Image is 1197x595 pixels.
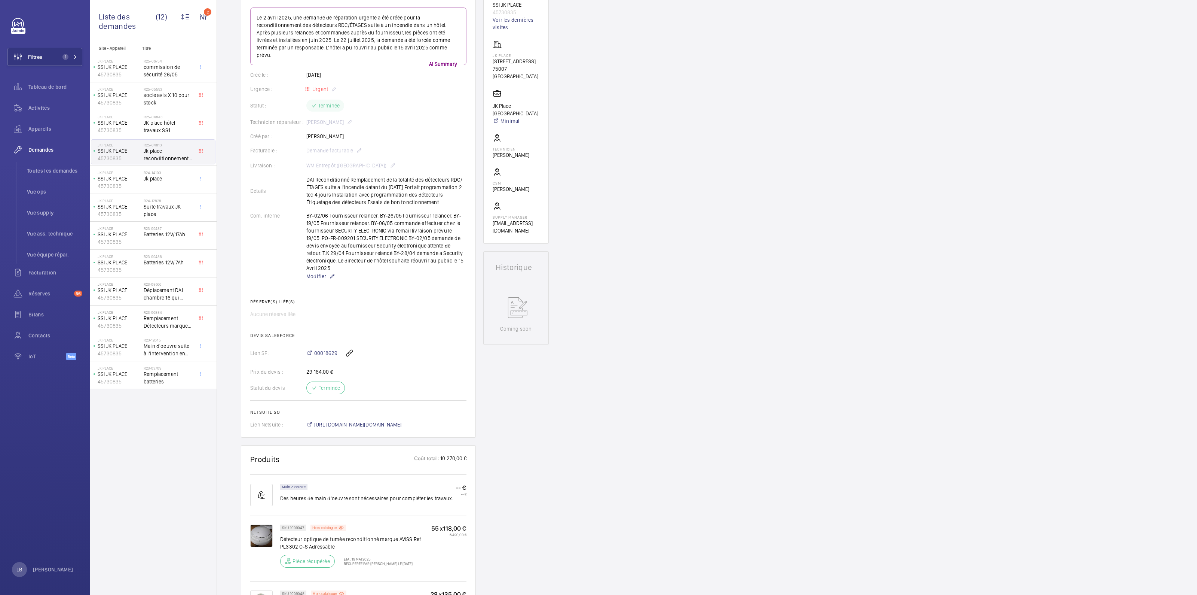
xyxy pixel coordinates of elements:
[144,342,193,357] span: Main d'oeuvre suite à l'intervention en date du [DATE]T08:00:00.000Z
[493,102,539,117] p: JK Place [GEOGRAPHIC_DATA]
[280,535,431,550] p: Détecteur optique de fumée reconditionné marque AVISS Ref PL3302 O-S Adressable
[98,282,141,286] p: JK PLACE
[314,349,337,357] span: 00018629
[493,181,529,185] p: CSM
[16,566,22,573] p: LB
[493,185,529,193] p: [PERSON_NAME]
[98,366,141,370] p: JK PLACE
[339,557,413,561] p: ETA : 19 mai 2025
[493,1,539,9] p: SSI JK PLACE
[250,410,466,415] h2: Netsuite SO
[144,143,193,147] h2: R25-04813
[28,332,82,339] span: Contacts
[98,71,141,78] p: 45730835
[27,167,82,174] span: Toutes les demandes
[98,127,141,134] p: 45730835
[493,53,539,58] p: JK PLACE
[282,526,304,529] p: SKU 1009047
[98,119,141,127] p: SSI JK PLACE
[306,421,402,428] a: [URL][DOMAIN_NAME][DOMAIN_NAME]
[144,59,193,63] h2: R25-06754
[33,566,73,573] p: [PERSON_NAME]
[144,315,193,330] span: Remplacement Détecteurs marque AVISS PL3300 O et PL3300 OTi (taux d'encrassement très élevé)
[98,254,141,259] p: JK PLACE
[414,455,440,464] p: Coût total :
[144,231,193,238] span: Batteries 12V/17Ah
[28,104,82,112] span: Activités
[98,175,141,182] p: SSI JK PLACE
[27,230,82,237] span: Vue ass. technique
[144,198,193,203] h2: R24-12828
[28,125,82,133] span: Appareils
[250,525,273,547] img: wqWzdI9Ifvw8cEL4Nci4M7XplvRqi5SXmLa1bmCzzZ5iRup1.png
[144,366,193,370] h2: R23-03709
[98,87,141,91] p: JK PLACE
[98,115,141,119] p: JK PLACE
[306,349,337,357] a: 00018629
[144,87,193,91] h2: R25-05593
[144,226,193,231] h2: R23-09487
[282,486,306,488] p: Main d'oeuvre
[7,48,82,66] button: Filtres1
[98,286,141,294] p: SSI JK PLACE
[144,338,193,342] h2: R23-12645
[98,155,141,162] p: 45730835
[28,353,66,360] span: IoT
[493,219,539,234] p: [EMAIL_ADDRESS][DOMAIN_NAME]
[28,53,42,61] span: Filtres
[306,273,326,280] span: Modifier
[493,16,539,31] a: Voir les dernières visites
[62,54,68,60] span: 1
[99,12,156,31] span: Liste des demandes
[144,310,193,315] h2: R23-06884
[493,151,529,159] p: [PERSON_NAME]
[98,91,141,99] p: SSI JK PLACE
[493,147,529,151] p: Technicien
[144,254,193,259] h2: R23-09486
[250,484,273,506] img: muscle-sm.svg
[90,46,139,51] p: Site - Appareil
[144,91,193,106] span: socle avis X 10 pour stock
[312,526,337,529] p: Hors catalogue
[98,198,141,203] p: JK PLACE
[293,558,330,565] p: Pièce récupérée
[98,266,141,274] p: 45730835
[66,353,76,360] span: Beta
[456,484,466,492] p: -- €
[98,147,141,155] p: SSI JK PLACE
[280,495,453,502] p: Des heures de main d'oeuvre sont nécessaires pour compléter les travaux.
[440,455,466,464] p: 10 270,00 €
[98,226,141,231] p: JK PLACE
[98,182,141,190] p: 45730835
[493,58,539,65] p: [STREET_ADDRESS]
[28,146,82,154] span: Demandes
[493,9,539,16] p: 45730835
[431,525,466,532] p: 55 x 118,00 €
[339,561,413,566] p: Récupérée par [PERSON_NAME] le [DATE]
[142,46,192,51] p: Titre
[98,99,141,106] p: 45730835
[98,170,141,175] p: JK PLACE
[144,203,193,218] span: Suite travaux JK place
[98,210,141,218] p: 45730835
[496,264,536,271] h1: Historique
[144,259,193,266] span: Batteries 12V/7Ah
[98,315,141,322] p: SSI JK PLACE
[500,325,532,333] p: Coming soon
[27,188,82,195] span: Vue ops
[250,299,466,304] h2: Réserve(s) liée(s)
[98,378,141,385] p: 45730835
[98,63,141,71] p: SSI JK PLACE
[28,269,82,276] span: Facturation
[431,532,466,537] p: 6 490,00 €
[493,215,539,219] p: Supply manager
[28,311,82,318] span: Bilans
[144,115,193,119] h2: R25-04843
[144,147,193,162] span: Jk place reconditionnement DAI
[144,63,193,78] span: commission de sécurité 26/05
[250,455,280,464] h1: Produits
[27,209,82,216] span: Vue supply
[98,294,141,301] p: 45730835
[144,119,193,134] span: JK place hôtel travaux SS1
[456,492,466,496] p: -- €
